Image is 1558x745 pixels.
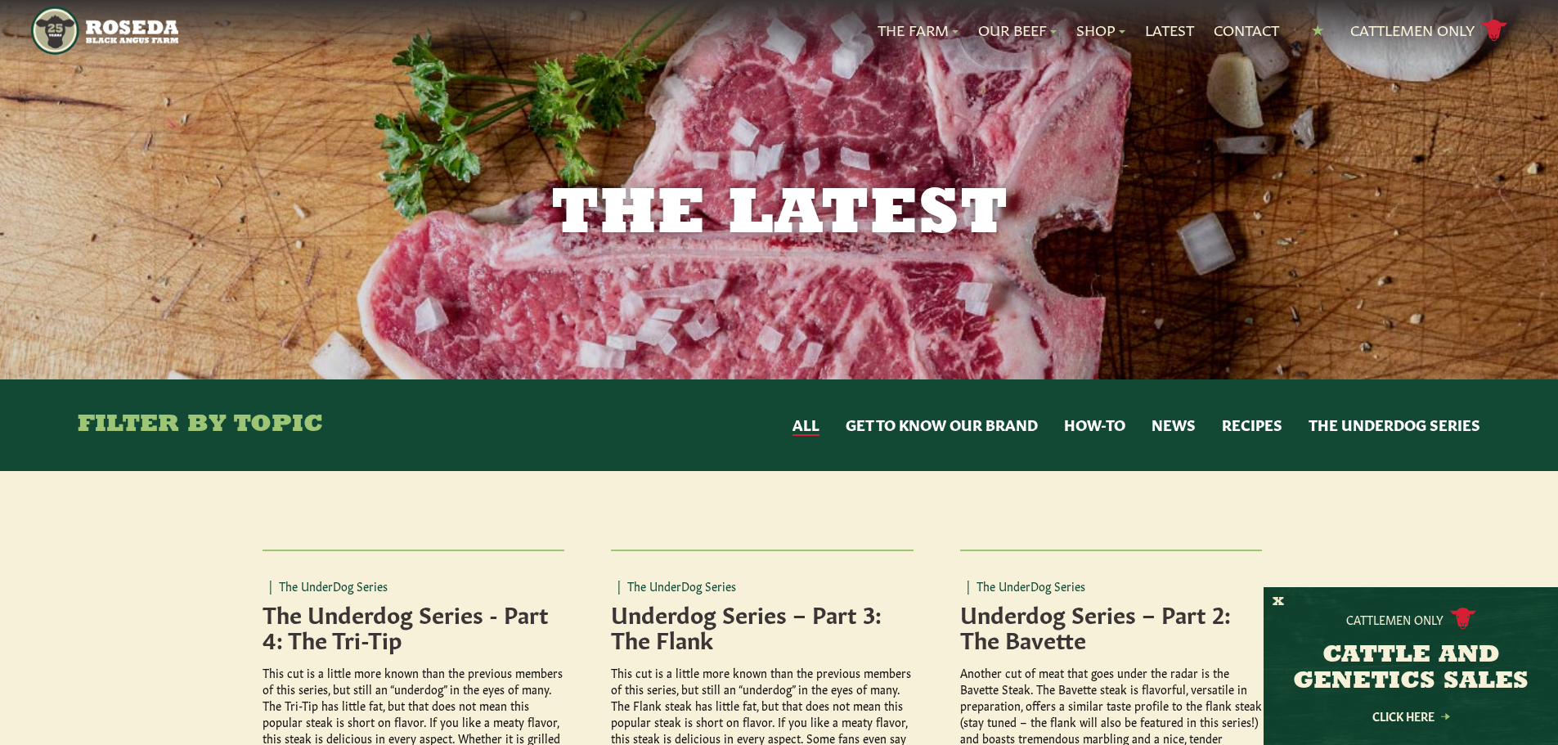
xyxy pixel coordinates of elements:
[978,20,1057,41] a: Our Beef
[1076,20,1125,41] a: Shop
[1222,415,1282,436] button: Recipes
[1214,20,1279,41] a: Contact
[611,577,914,594] p: The UnderDog Series
[967,577,970,594] span: |
[269,577,272,594] span: |
[792,415,819,436] button: All
[361,183,1198,249] h1: The Latest
[1346,611,1444,627] p: Cattlemen Only
[1152,415,1196,436] button: News
[611,600,914,651] h4: Underdog Series – Part 3: The Flank
[1450,608,1476,630] img: cattle-icon.svg
[1273,594,1284,611] button: X
[1284,643,1538,695] h3: CATTLE AND GENETICS SALES
[78,412,323,438] h4: Filter By Topic
[1064,415,1125,436] button: How-to
[263,577,565,594] p: The UnderDog Series
[1145,20,1194,41] a: Latest
[1309,415,1480,436] button: The UnderDog Series
[878,20,959,41] a: The Farm
[1337,711,1484,721] a: Click Here
[1350,16,1507,45] a: Cattlemen Only
[846,415,1038,436] button: Get to Know Our Brand
[617,577,621,594] span: |
[31,7,177,55] img: https://roseda.com/wp-content/uploads/2021/05/roseda-25-header.png
[960,577,1263,594] p: The UnderDog Series
[263,600,565,651] h4: The Underdog Series - Part 4: The Tri-Tip
[960,600,1263,651] h4: Underdog Series – Part 2: The Bavette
